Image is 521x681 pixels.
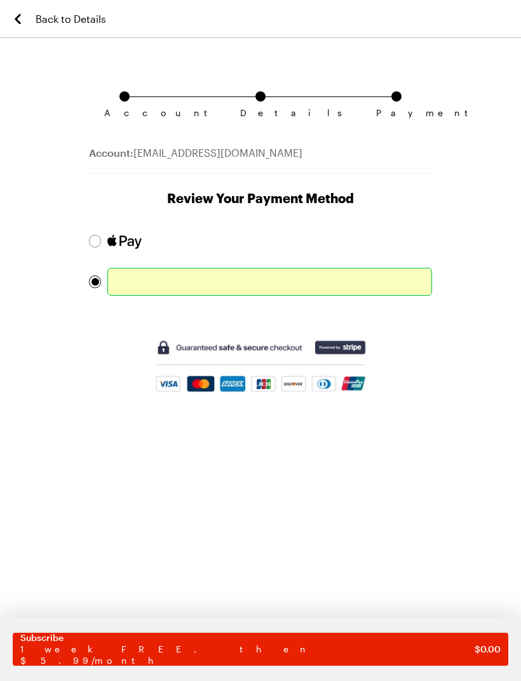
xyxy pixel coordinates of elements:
[89,145,432,174] div: [EMAIL_ADDRESS][DOMAIN_NAME]
[240,108,281,118] span: Details
[36,11,106,27] span: Back to Details
[154,339,367,393] img: Guaranteed safe and secure checkout powered by Stripe
[89,189,432,207] h1: Review Your Payment Method
[13,633,508,666] button: Subscribe1 week FREE, then $5.99/month$0.00
[255,91,266,108] a: Details
[107,235,142,249] img: Pay with Apple Pay
[475,643,501,656] span: $ 0.00
[20,632,475,644] span: Subscribe
[89,147,133,159] span: Account:
[20,644,475,666] span: 1 week FREE, then $5.99/month
[114,274,425,289] iframe: Secure card payment input frame
[89,91,432,108] ol: Subscription checkout form navigation
[376,108,417,118] span: Payment
[104,108,145,118] span: Account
